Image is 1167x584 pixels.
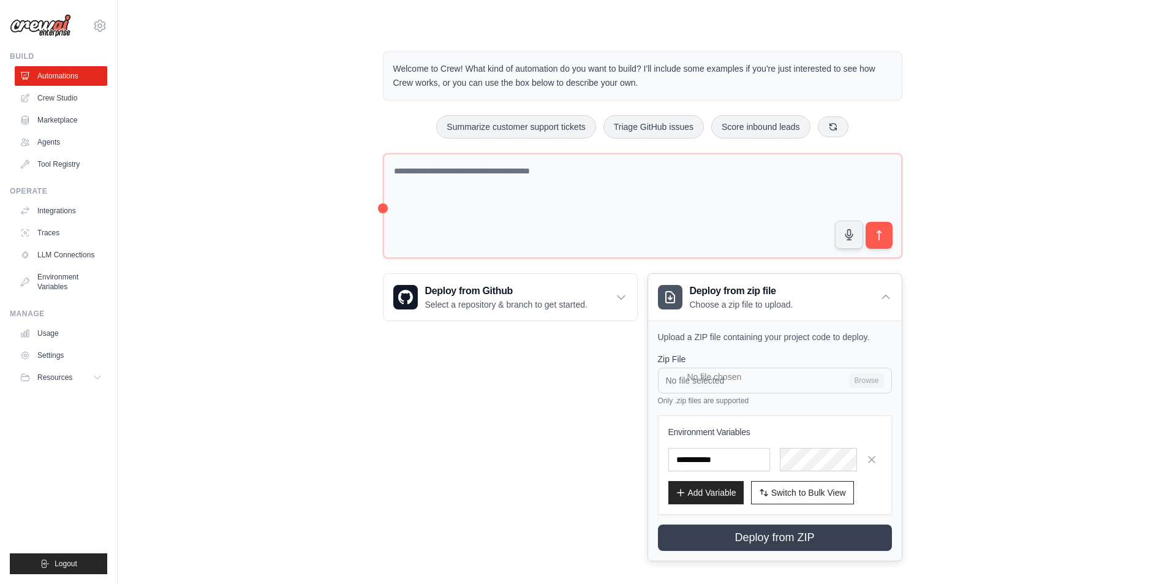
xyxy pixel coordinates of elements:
[10,553,107,574] button: Logout
[603,115,704,138] button: Triage GitHub issues
[15,267,107,297] a: Environment Variables
[658,331,892,343] p: Upload a ZIP file containing your project code to deploy.
[668,426,882,438] h3: Environment Variables
[658,353,892,365] label: Zip File
[15,201,107,221] a: Integrations
[658,525,892,551] button: Deploy from ZIP
[10,309,107,319] div: Manage
[15,346,107,365] a: Settings
[15,368,107,387] button: Resources
[771,487,846,499] span: Switch to Bulk View
[690,298,793,311] p: Choose a zip file to upload.
[15,245,107,265] a: LLM Connections
[393,62,892,90] p: Welcome to Crew! What kind of automation do you want to build? I'll include some examples if you'...
[690,284,793,298] h3: Deploy from zip file
[15,223,107,243] a: Traces
[711,115,810,138] button: Score inbound leads
[15,88,107,108] a: Crew Studio
[425,284,587,298] h3: Deploy from Github
[10,51,107,61] div: Build
[15,324,107,343] a: Usage
[55,559,77,569] span: Logout
[751,481,854,504] button: Switch to Bulk View
[10,186,107,196] div: Operate
[15,132,107,152] a: Agents
[10,14,71,37] img: Logo
[37,373,72,382] span: Resources
[15,154,107,174] a: Tool Registry
[436,115,595,138] button: Summarize customer support tickets
[15,110,107,130] a: Marketplace
[668,481,744,504] button: Add Variable
[658,396,892,406] p: Only .zip files are supported
[658,368,892,393] input: No file selected Browse
[425,298,587,311] p: Select a repository & branch to get started.
[15,66,107,86] a: Automations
